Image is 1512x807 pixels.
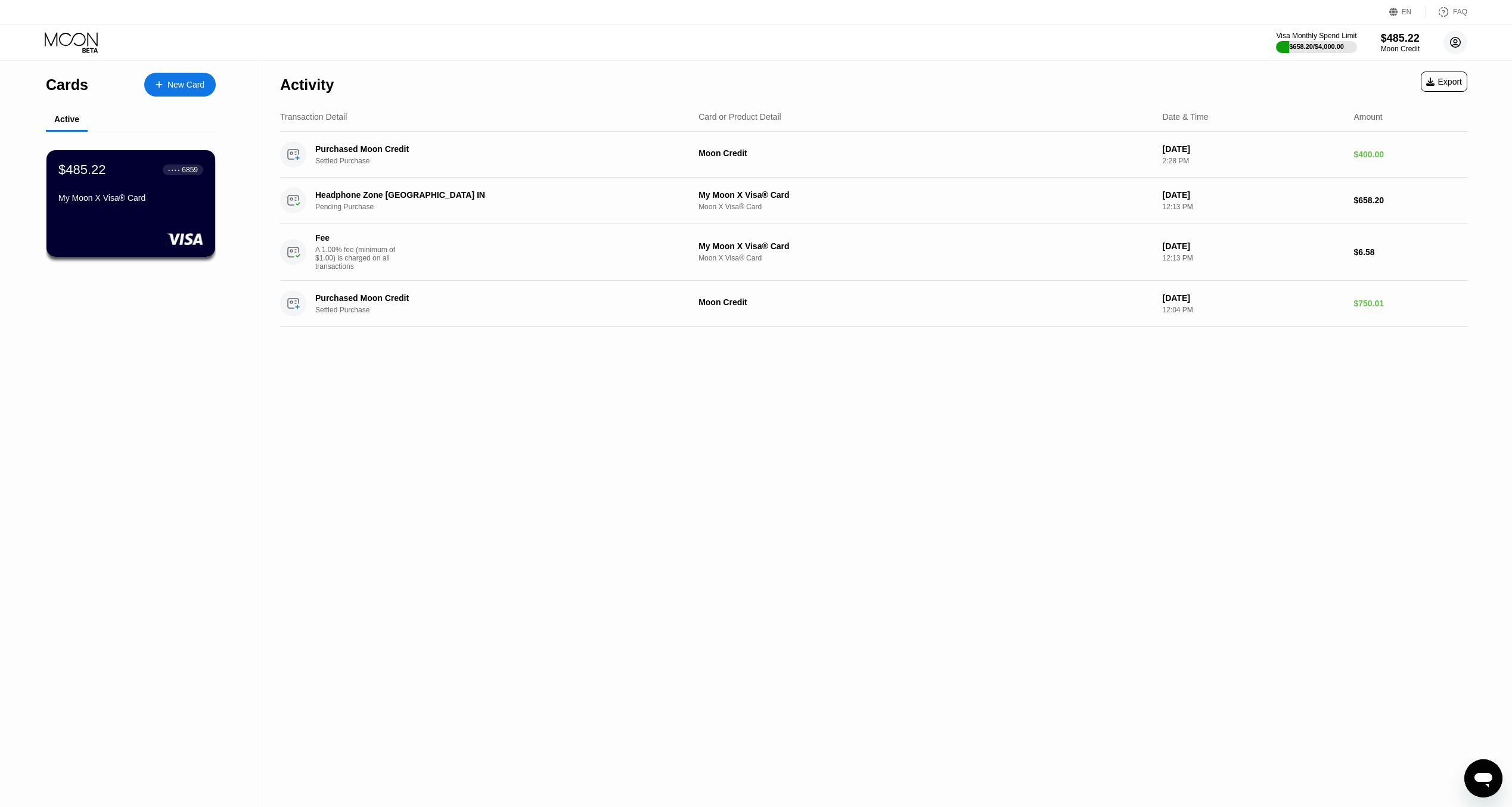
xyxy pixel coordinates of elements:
div: Active [54,114,79,124]
div: $6.58 [1353,247,1467,257]
div: $750.01 [1353,299,1467,308]
div: Moon Credit [1381,45,1420,53]
div: Amount [1353,112,1382,122]
div: [DATE] [1162,190,1344,200]
div: 12:04 PM [1162,306,1344,314]
div: Purchased Moon Credit [315,293,657,303]
div: Pending Purchase [315,203,684,211]
div: Purchased Moon CreditSettled PurchaseMoon Credit[DATE]12:04 PM$750.01 [280,281,1467,327]
div: Visa Monthly Spend Limit [1276,32,1356,40]
div: Settled Purchase [315,306,684,314]
div: FAQ [1453,8,1467,16]
div: $485.22Moon Credit [1381,32,1420,53]
div: ● ● ● ● [168,168,180,172]
div: Date & Time [1162,112,1208,122]
div: Headphone Zone [GEOGRAPHIC_DATA] IN [315,190,657,200]
iframe: Button to launch messaging window [1464,759,1502,797]
div: Moon Credit [698,148,1153,158]
div: Export [1426,77,1462,86]
div: $658.20 / $4,000.00 [1289,43,1344,50]
div: 12:13 PM [1162,254,1344,262]
div: Moon X Visa® Card [698,254,1153,262]
div: Moon Credit [698,297,1153,307]
div: FAQ [1426,6,1467,18]
div: Export [1421,72,1467,92]
div: My Moon X Visa® Card [698,190,1153,200]
div: [DATE] [1162,293,1344,303]
div: New Card [144,73,216,97]
div: New Card [167,80,204,90]
div: 6859 [182,166,198,174]
div: $485.22● ● ● ●6859My Moon X Visa® Card [46,150,215,257]
div: Fee [315,233,399,243]
div: $658.20 [1353,195,1467,205]
div: $400.00 [1353,150,1467,159]
div: Visa Monthly Spend Limit$658.20/$4,000.00 [1276,32,1356,53]
div: My Moon X Visa® Card [58,193,203,203]
div: [DATE] [1162,241,1344,251]
div: Card or Product Detail [698,112,781,122]
div: $485.22 [1381,32,1420,45]
div: Purchased Moon Credit [315,144,657,154]
div: $485.22 [58,162,106,178]
div: FeeA 1.00% fee (minimum of $1.00) is charged on all transactionsMy Moon X Visa® CardMoon X Visa® ... [280,224,1467,281]
div: EN [1389,6,1426,18]
div: 12:13 PM [1162,203,1344,211]
div: Cards [46,76,88,94]
div: Moon X Visa® Card [698,203,1153,211]
div: EN [1402,8,1412,16]
div: My Moon X Visa® Card [698,241,1153,251]
div: Activity [280,76,334,94]
div: Headphone Zone [GEOGRAPHIC_DATA] INPending PurchaseMy Moon X Visa® CardMoon X Visa® Card[DATE]12:... [280,178,1467,224]
div: Purchased Moon CreditSettled PurchaseMoon Credit[DATE]2:28 PM$400.00 [280,132,1467,178]
div: Transaction Detail [280,112,347,122]
div: Settled Purchase [315,157,684,165]
div: A 1.00% fee (minimum of $1.00) is charged on all transactions [315,246,405,271]
div: 2:28 PM [1162,157,1344,165]
div: [DATE] [1162,144,1344,154]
